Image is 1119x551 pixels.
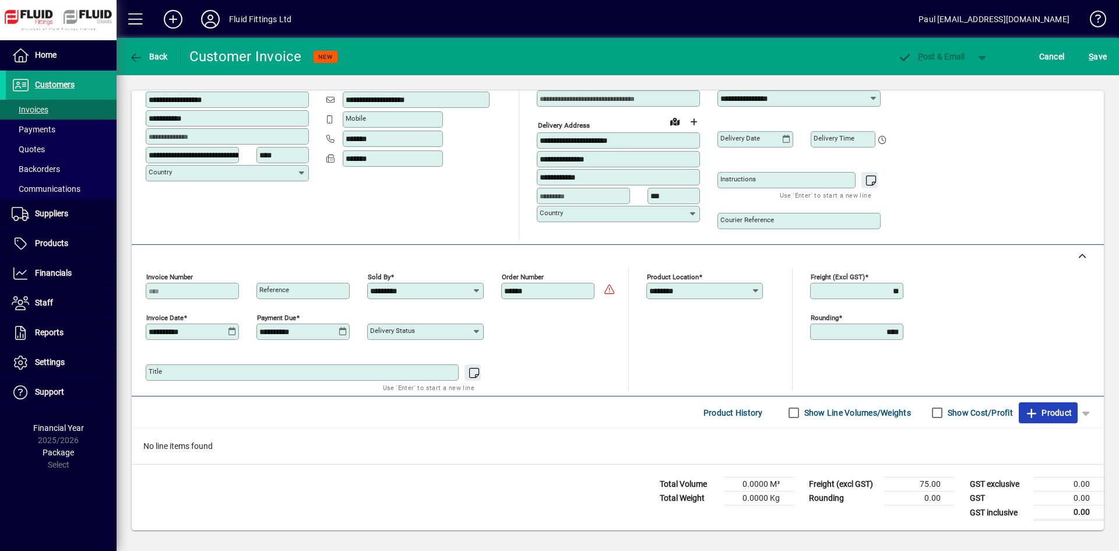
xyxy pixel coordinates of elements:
[6,348,117,377] a: Settings
[192,9,229,30] button: Profile
[803,492,885,506] td: Rounding
[1036,46,1068,67] button: Cancel
[654,478,724,492] td: Total Volume
[684,113,703,131] button: Choose address
[318,53,333,61] span: NEW
[647,273,699,281] mat-label: Product location
[229,10,291,29] div: Fluid Fittings Ltd
[35,328,64,337] span: Reports
[720,216,774,224] mat-label: Courier Reference
[146,314,184,322] mat-label: Invoice date
[964,478,1034,492] td: GST exclusive
[6,318,117,348] a: Reports
[1089,52,1093,61] span: S
[885,492,955,506] td: 0.00
[149,168,172,176] mat-label: Country
[35,268,72,278] span: Financials
[6,289,117,318] a: Staff
[6,378,117,407] a: Support
[1086,46,1110,67] button: Save
[1089,47,1107,66] span: ave
[502,273,544,281] mat-label: Order number
[892,46,971,67] button: Post & Email
[35,387,64,396] span: Support
[6,139,117,159] a: Quotes
[257,314,296,322] mat-label: Payment due
[945,407,1013,419] label: Show Cost/Profit
[149,367,162,375] mat-label: Title
[724,478,794,492] td: 0.0000 M³
[126,46,171,67] button: Back
[885,478,955,492] td: 75.00
[654,492,724,506] td: Total Weight
[964,506,1034,520] td: GST inclusive
[35,80,75,89] span: Customers
[1034,492,1104,506] td: 0.00
[6,120,117,139] a: Payments
[802,407,911,419] label: Show Line Volumes/Weights
[6,199,117,229] a: Suppliers
[154,9,192,30] button: Add
[189,47,302,66] div: Customer Invoice
[35,209,68,218] span: Suppliers
[918,52,923,61] span: P
[666,112,684,131] a: View on map
[383,381,474,394] mat-hint: Use 'Enter' to start a new line
[132,429,1104,464] div: No line items found
[35,357,65,367] span: Settings
[720,175,756,183] mat-label: Instructions
[293,72,312,90] button: Copy to Delivery address
[1025,403,1072,422] span: Product
[6,100,117,120] a: Invoices
[780,188,871,202] mat-hint: Use 'Enter' to start a new line
[814,134,854,142] mat-label: Delivery time
[1081,2,1104,40] a: Knowledge Base
[898,52,965,61] span: ost & Email
[6,229,117,258] a: Products
[368,273,390,281] mat-label: Sold by
[12,164,60,174] span: Backorders
[12,105,48,114] span: Invoices
[6,159,117,179] a: Backorders
[919,10,1069,29] div: Paul [EMAIL_ADDRESS][DOMAIN_NAME]
[12,125,55,134] span: Payments
[720,134,760,142] mat-label: Delivery date
[964,492,1034,506] td: GST
[12,145,45,154] span: Quotes
[35,298,53,307] span: Staff
[370,327,415,335] mat-label: Delivery status
[259,286,289,294] mat-label: Reference
[33,423,84,433] span: Financial Year
[346,114,366,122] mat-label: Mobile
[129,52,168,61] span: Back
[12,184,80,194] span: Communications
[43,448,74,457] span: Package
[811,314,839,322] mat-label: Rounding
[1034,506,1104,520] td: 0.00
[6,179,117,199] a: Communications
[724,492,794,506] td: 0.0000 Kg
[803,478,885,492] td: Freight (excl GST)
[1039,47,1065,66] span: Cancel
[699,402,768,423] button: Product History
[35,50,57,59] span: Home
[6,259,117,288] a: Financials
[1019,402,1078,423] button: Product
[117,46,181,67] app-page-header-button: Back
[811,273,865,281] mat-label: Freight (excl GST)
[35,238,68,248] span: Products
[6,41,117,70] a: Home
[1034,478,1104,492] td: 0.00
[540,209,563,217] mat-label: Country
[703,403,763,422] span: Product History
[146,273,193,281] mat-label: Invoice number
